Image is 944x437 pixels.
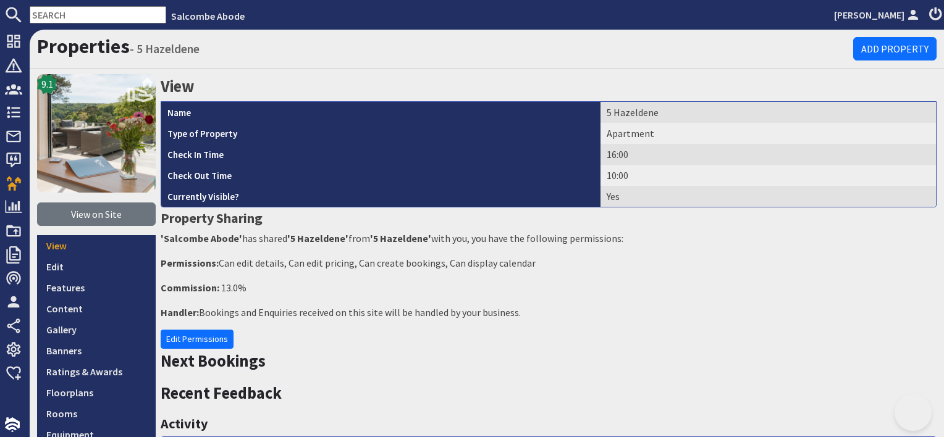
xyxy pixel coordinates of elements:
[37,298,156,319] a: Content
[601,165,936,186] td: 10:00
[161,186,601,207] th: Currently Visible?
[37,202,156,226] a: View on Site
[853,37,937,60] a: Add Property
[5,417,20,432] img: staytech_i_w-64f4e8e9ee0a9c174fd5317b4b171b261742d2d393467e5bdba4413f4f884c10.svg
[161,257,219,269] strong: Permissions:
[161,102,601,123] th: Name
[161,306,199,318] strong: Handler:
[161,123,601,144] th: Type of Property
[161,330,234,349] a: Edit Permissions
[161,165,601,186] th: Check Out Time
[601,144,936,165] td: 16:00
[834,7,922,22] a: [PERSON_NAME]
[895,394,932,431] iframe: Toggle Customer Support
[37,361,156,382] a: Ratings & Awards
[161,232,242,244] strong: 'Salcombe Abode'
[161,231,937,246] p: has shared from with you, you have the following permissions:
[221,281,247,294] span: 13.0%
[41,77,53,91] span: 9.1
[161,144,601,165] th: Check In Time
[130,41,200,56] small: - 5 Hazeldene
[161,305,937,320] p: Bookings and Enquiries received on this site will be handled by your business.
[171,10,245,22] a: Salcombe Abode
[161,281,219,294] strong: Commission:
[287,232,348,244] strong: '5 Hazeldene'
[601,102,936,123] td: 5 Hazeldene
[161,383,282,403] a: Recent Feedback
[37,319,156,340] a: Gallery
[37,277,156,298] a: Features
[37,34,130,59] a: Properties
[37,74,156,193] a: 5 Hazeldene's icon9.1
[601,123,936,144] td: Apartment
[37,74,156,193] img: 5 Hazeldene's icon
[161,256,937,270] p: Can edit details, Can edit pricing, Can create bookings, Can display calendar
[37,382,156,403] a: Floorplans
[37,403,156,424] a: Rooms
[601,186,936,207] td: Yes
[370,232,431,244] strong: '5 Hazeldene'
[161,351,266,371] a: Next Bookings
[37,235,156,256] a: View
[37,340,156,361] a: Banners
[161,415,208,432] a: Activity
[37,256,156,277] a: Edit
[161,74,937,99] h2: View
[30,6,166,23] input: SEARCH
[161,207,937,228] h3: Property Sharing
